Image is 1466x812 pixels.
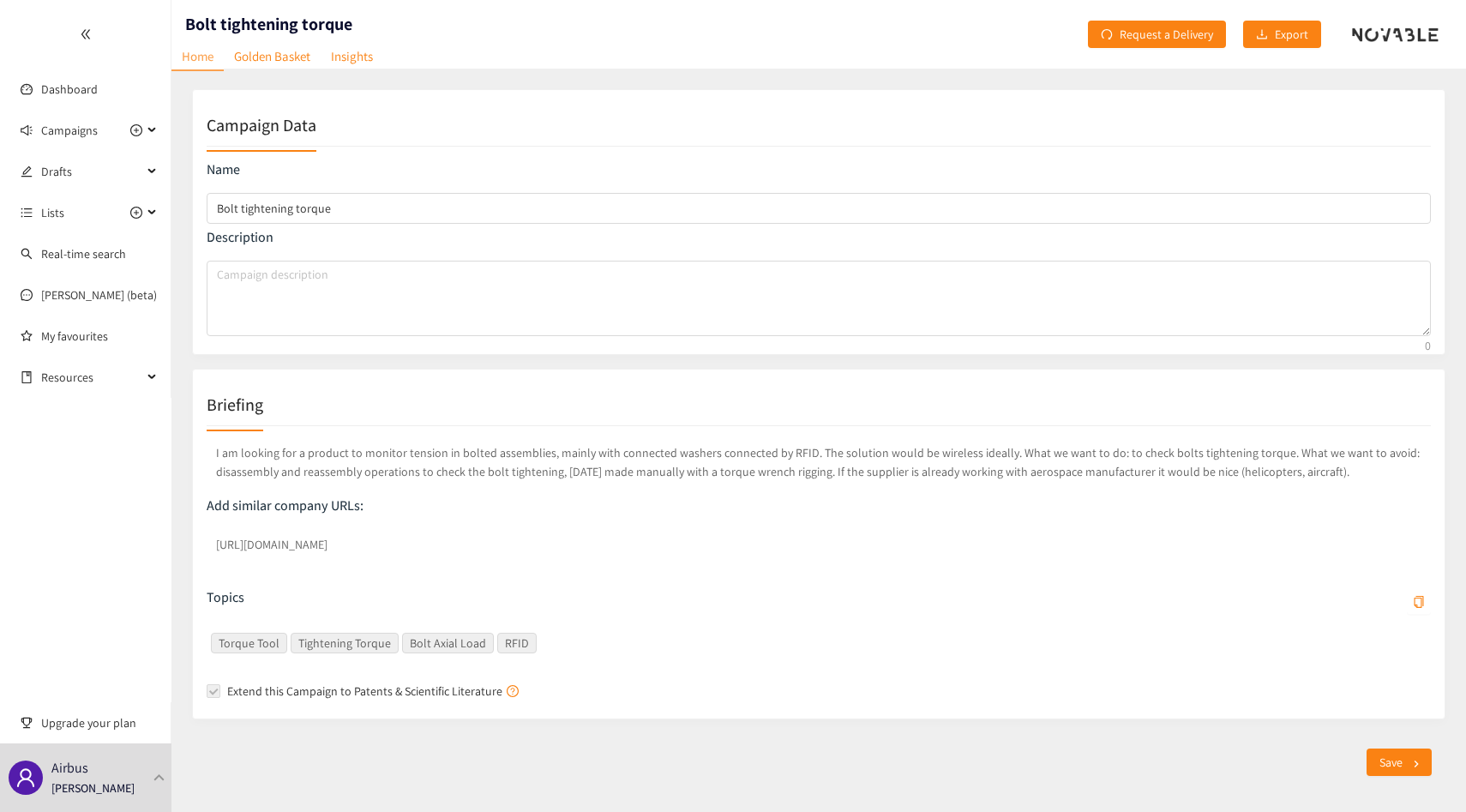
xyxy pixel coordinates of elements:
p: Airbus [51,757,88,779]
span: sound [21,124,33,136]
span: Campaigns [41,113,98,147]
input: Torque ToolTightening TorqueBolt Axial LoadRFIDcopy [540,633,544,653]
span: Lists [41,195,64,230]
span: Bolt Axial Load [402,633,494,653]
span: Export [1275,25,1308,44]
a: My favourites [41,319,158,353]
span: redo [1101,28,1113,42]
span: RFID [497,633,537,653]
span: book [21,371,33,383]
span: Torque Tool [219,634,279,653]
input: campaign name [207,193,1431,224]
a: Insights [321,43,383,69]
span: Upgrade your plan [41,706,158,740]
p: Description [207,228,1431,247]
button: Torque ToolTightening TorqueBolt Axial LoadRFID [1407,586,1431,614]
span: Bolt Axial Load [410,634,486,653]
span: Resources [41,360,142,394]
span: trophy [21,717,33,729]
span: Tightening Torque [298,634,391,653]
span: Tightening Torque [291,633,399,653]
a: Dashboard [41,81,98,97]
h1: Bolt tightening torque [185,12,352,36]
iframe: Chat Widget [1179,627,1466,812]
div: Widget de chat [1179,627,1466,812]
span: Extend this Campaign to Patents & Scientific Literature [220,682,502,701]
a: Golden Basket [224,43,321,69]
a: Home [171,43,224,71]
p: I am looking for a product to monitor tension in bolted assemblies, mainly with connected washers... [207,440,1431,484]
span: Torque Tool [211,633,287,653]
h2: Campaign Data [207,113,316,137]
button: redoRequest a Delivery [1088,21,1226,48]
span: plus-circle [130,124,142,136]
a: Real-time search [41,246,126,262]
input: lookalikes url [207,529,1431,560]
span: edit [21,165,33,177]
span: RFID [505,634,529,653]
button: downloadExport [1243,21,1321,48]
h2: Briefing [207,393,263,417]
span: download [1256,28,1268,42]
span: user [15,767,36,788]
textarea: campaign description [207,261,1431,336]
span: copy [1413,596,1425,610]
p: Add similar company URLs: [207,496,1431,515]
span: unordered-list [21,207,33,219]
p: Name [207,160,1431,179]
span: question-circle [507,685,519,697]
p: Topics [207,588,244,607]
span: Drafts [41,154,142,189]
span: Request a Delivery [1120,25,1213,44]
a: [PERSON_NAME] (beta) [41,287,157,303]
span: plus-circle [130,207,142,219]
span: double-left [80,28,92,40]
p: [PERSON_NAME] [51,779,135,797]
